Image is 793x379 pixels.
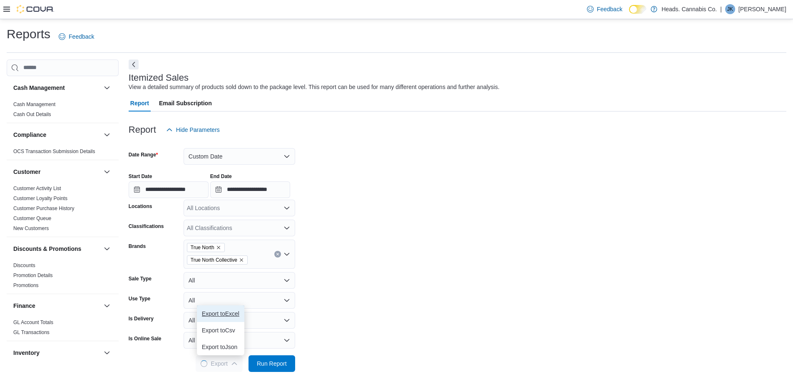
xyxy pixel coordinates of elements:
label: End Date [210,173,232,180]
a: Feedback [55,28,97,45]
h3: Inventory [13,349,40,357]
p: | [720,4,722,14]
h3: Discounts & Promotions [13,245,81,253]
button: All [184,272,295,289]
button: Finance [13,302,100,310]
span: Customer Loyalty Points [13,195,67,202]
a: Discounts [13,263,35,268]
img: Cova [17,5,54,13]
a: GL Transactions [13,329,50,335]
button: Finance [102,301,112,311]
button: Run Report [249,355,295,372]
h3: Cash Management [13,84,65,92]
a: Promotion Details [13,272,53,278]
a: OCS Transaction Submission Details [13,149,95,154]
span: Promotion Details [13,272,53,279]
span: Export to Csv [202,327,239,334]
button: Inventory [102,348,112,358]
button: Open list of options [283,251,290,258]
button: Hide Parameters [163,121,223,138]
button: Remove True North Collective from selection in this group [239,258,244,263]
span: Export to Json [202,344,239,350]
h3: Itemized Sales [129,73,189,83]
div: Discounts & Promotions [7,260,119,294]
input: Press the down key to open a popover containing a calendar. [210,181,290,198]
span: True North [191,243,214,252]
a: Customer Queue [13,216,51,221]
a: Customer Loyalty Points [13,196,67,201]
button: Export toExcel [197,305,244,322]
span: Cash Out Details [13,111,51,118]
label: Is Delivery [129,315,154,322]
div: Cash Management [7,99,119,123]
label: Date Range [129,151,158,158]
button: All [184,332,295,349]
span: Promotions [13,282,39,289]
a: Cash Out Details [13,111,51,117]
div: Customer [7,183,119,237]
h3: Report [129,125,156,135]
label: Classifications [129,223,164,230]
button: Cash Management [102,83,112,93]
button: Open list of options [283,205,290,211]
span: New Customers [13,225,49,232]
a: Customer Purchase History [13,206,75,211]
span: GL Transactions [13,329,50,336]
span: Report [130,95,149,111]
p: Heads. Cannabis Co. [661,4,717,14]
button: All [184,292,295,309]
button: Inventory [13,349,100,357]
span: True North Collective [191,256,237,264]
h3: Customer [13,168,40,176]
span: JK [727,4,733,14]
a: New Customers [13,225,49,231]
a: Customer Activity List [13,186,61,191]
button: LoadingExport [196,355,242,372]
a: Feedback [584,1,626,17]
div: Compliance [7,146,119,160]
button: Discounts & Promotions [102,244,112,254]
div: Finance [7,317,119,341]
a: Cash Management [13,102,55,107]
button: Compliance [13,131,100,139]
span: Export [201,355,237,372]
button: Customer [102,167,112,177]
a: GL Account Totals [13,320,53,325]
span: OCS Transaction Submission Details [13,148,95,155]
span: True North Collective [187,255,248,265]
div: Joel Kehrer [725,4,735,14]
label: Is Online Sale [129,335,162,342]
button: Export toCsv [197,322,244,339]
span: Email Subscription [159,95,212,111]
span: Hide Parameters [176,126,220,134]
button: Next [129,59,139,69]
button: Cash Management [13,84,100,92]
a: Promotions [13,282,39,288]
button: Customer [13,168,100,176]
button: Remove True North from selection in this group [216,245,221,250]
input: Press the down key to open a popover containing a calendar. [129,181,209,198]
span: Feedback [597,5,622,13]
button: Discounts & Promotions [13,245,100,253]
span: Loading [201,360,207,367]
button: All [184,312,295,329]
label: Sale Type [129,275,152,282]
label: Use Type [129,295,150,302]
button: Custom Date [184,148,295,165]
input: Dark Mode [629,5,646,14]
button: Clear input [274,251,281,258]
h3: Compliance [13,131,46,139]
button: Export toJson [197,339,244,355]
span: Run Report [257,359,287,368]
span: Feedback [69,32,94,41]
span: Customer Purchase History [13,205,75,212]
span: Cash Management [13,101,55,108]
label: Brands [129,243,146,250]
span: Export to Excel [202,310,239,317]
p: [PERSON_NAME] [738,4,786,14]
div: View a detailed summary of products sold down to the package level. This report can be used for m... [129,83,500,92]
h1: Reports [7,26,50,42]
span: Customer Activity List [13,185,61,192]
button: Open list of options [283,225,290,231]
span: Discounts [13,262,35,269]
